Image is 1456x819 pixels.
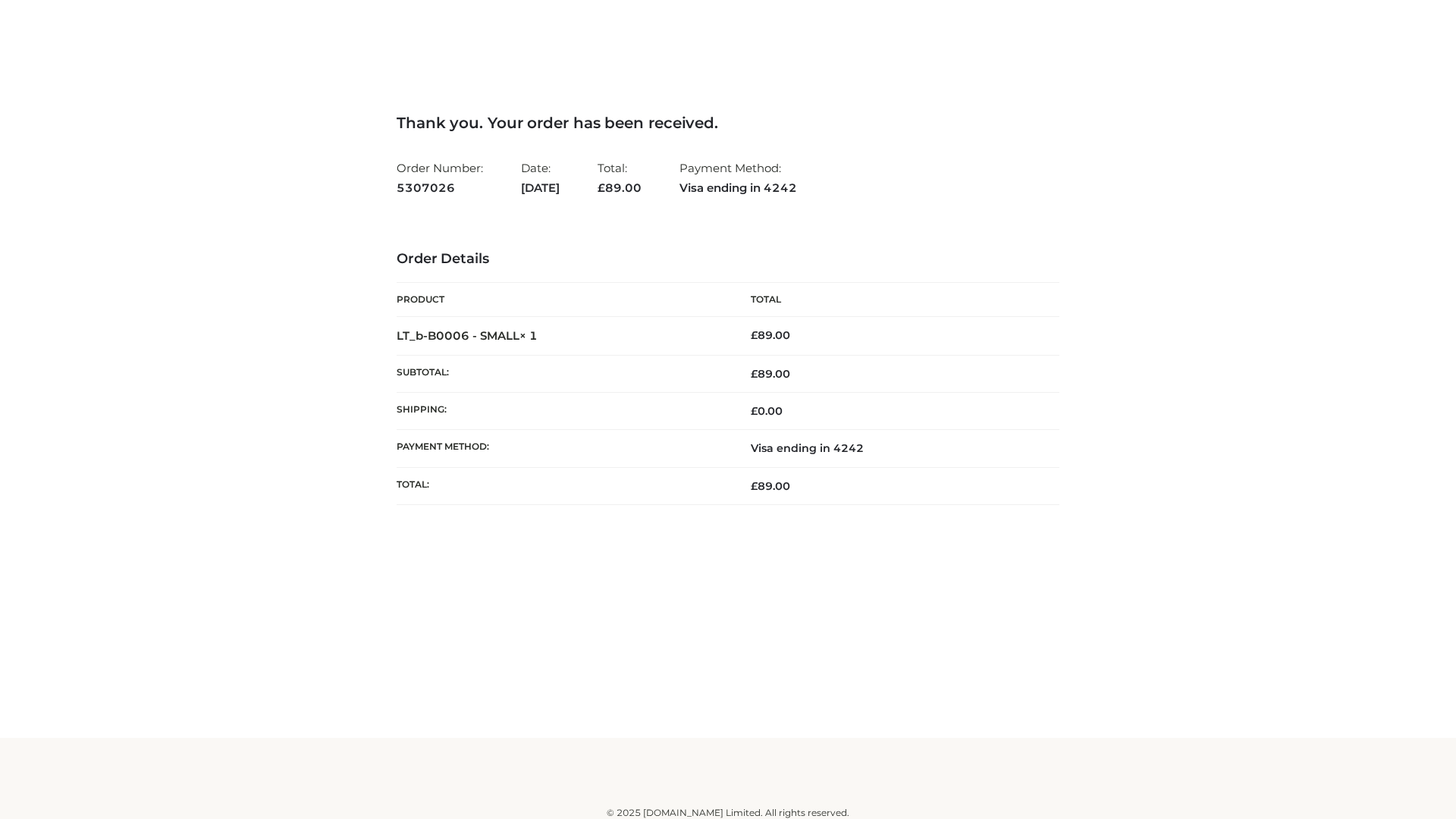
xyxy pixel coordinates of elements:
h3: Thank you. Your order has been received. [397,114,1059,132]
bdi: 0.00 [751,404,783,418]
th: Total [728,283,1059,317]
span: 89.00 [751,479,790,493]
span: £ [751,404,758,418]
strong: × 1 [519,328,538,343]
td: Visa ending in 4242 [728,430,1059,467]
span: £ [598,180,605,195]
th: Total: [397,467,728,504]
h3: Order Details [397,251,1059,268]
li: Order Number: [397,155,483,201]
th: Payment method: [397,430,728,467]
strong: 5307026 [397,178,483,198]
th: Product [397,283,728,317]
strong: Visa ending in 4242 [679,178,797,198]
li: Date: [521,155,560,201]
bdi: 89.00 [751,328,790,342]
li: Payment Method: [679,155,797,201]
span: £ [751,328,758,342]
li: Total: [598,155,642,201]
span: £ [751,367,758,381]
th: Subtotal: [397,355,728,392]
span: £ [751,479,758,493]
span: 89.00 [751,367,790,381]
strong: [DATE] [521,178,560,198]
strong: LT_b-B0006 - SMALL [397,328,538,343]
th: Shipping: [397,393,728,430]
span: 89.00 [598,180,642,195]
